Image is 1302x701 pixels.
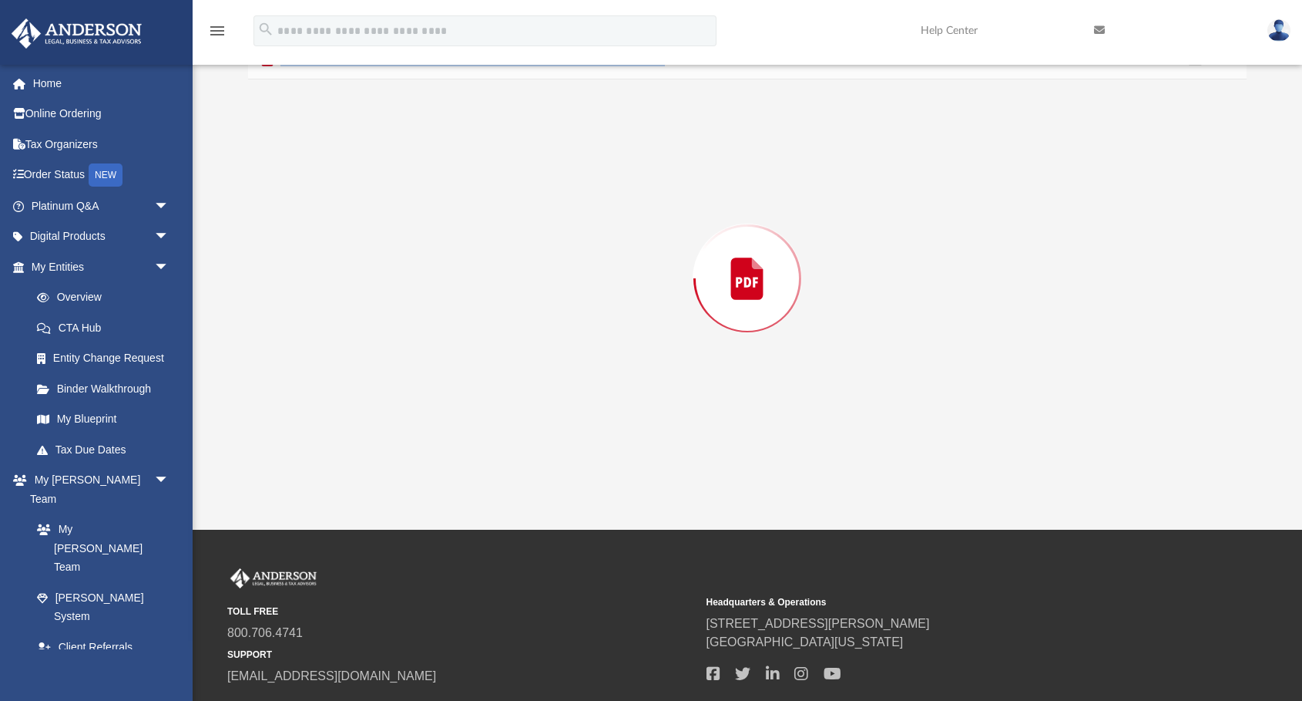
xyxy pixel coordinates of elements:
[22,373,193,404] a: Binder Walkthrough
[706,635,904,649] a: [GEOGRAPHIC_DATA][US_STATE]
[22,404,185,435] a: My Blueprint
[706,617,930,630] a: [STREET_ADDRESS][PERSON_NAME]
[227,605,696,618] small: TOLL FREE
[11,68,193,99] a: Home
[22,282,193,313] a: Overview
[154,190,185,222] span: arrow_drop_down
[257,21,274,38] i: search
[11,190,193,221] a: Platinum Q&Aarrow_drop_down
[227,648,696,662] small: SUPPORT
[11,129,193,160] a: Tax Organizers
[227,669,436,682] a: [EMAIL_ADDRESS][DOMAIN_NAME]
[22,343,193,374] a: Entity Change Request
[227,626,303,639] a: 800.706.4741
[1267,19,1290,42] img: User Pic
[22,514,177,583] a: My [PERSON_NAME] Team
[22,312,193,343] a: CTA Hub
[11,465,185,514] a: My [PERSON_NAME] Teamarrow_drop_down
[208,29,227,40] a: menu
[7,19,146,49] img: Anderson Advisors Platinum Portal
[22,434,193,465] a: Tax Due Dates
[22,632,185,662] a: Client Referrals
[248,39,1247,478] div: Preview
[154,221,185,253] span: arrow_drop_down
[706,595,1175,609] small: Headquarters & Operations
[227,568,320,588] img: Anderson Advisors Platinum Portal
[154,251,185,283] span: arrow_drop_down
[11,160,193,191] a: Order StatusNEW
[208,22,227,40] i: menu
[11,221,193,252] a: Digital Productsarrow_drop_down
[11,99,193,130] a: Online Ordering
[11,251,193,282] a: My Entitiesarrow_drop_down
[89,163,122,187] div: NEW
[154,465,185,497] span: arrow_drop_down
[22,582,185,632] a: [PERSON_NAME] System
